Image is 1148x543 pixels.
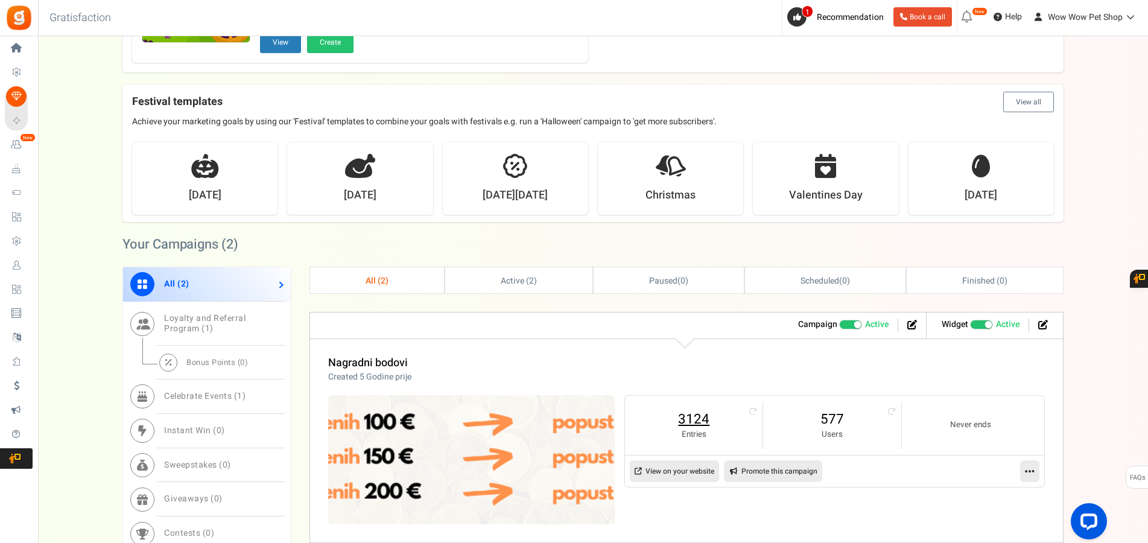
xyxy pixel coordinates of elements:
span: 1 [205,322,211,335]
li: Widget activated [933,319,1029,332]
span: Sweepstakes ( ) [164,459,231,471]
span: ( ) [801,275,849,287]
span: Help [1002,11,1022,23]
strong: [DATE] [344,188,376,203]
h3: Gratisfaction [36,6,124,30]
button: View [260,32,301,53]
span: 0 [240,357,245,368]
button: Create [307,32,354,53]
span: Celebrate Events ( ) [164,390,246,402]
span: Finished ( ) [962,275,1007,287]
strong: Campaign [798,318,837,331]
span: Active [865,319,889,331]
span: Wow Wow Pet Shop [1048,11,1123,24]
span: 2 [226,235,233,254]
a: Book a call [893,7,952,27]
span: Bonus Points ( ) [186,357,248,368]
strong: [DATE][DATE] [483,188,548,203]
span: 0 [217,424,222,437]
span: Recommendation [817,11,884,24]
a: Promote this campaign [724,460,822,482]
span: 1 [802,5,813,17]
a: 3124 [637,410,750,429]
a: 577 [775,410,889,429]
a: View on your website [630,460,719,482]
em: New [972,7,988,16]
span: All ( ) [164,278,189,290]
span: Active ( ) [501,275,537,287]
span: 0 [206,527,211,539]
span: 0 [214,492,220,505]
strong: Christmas [645,188,696,203]
span: 1 [237,390,243,402]
span: Giveaways ( ) [164,492,223,505]
span: Contests ( ) [164,527,214,539]
span: 2 [181,278,186,290]
span: 0 [223,459,228,471]
a: Help [989,7,1027,27]
span: ( ) [649,275,688,287]
span: Paused [649,275,677,287]
p: Created 5 Godine prije [328,371,411,383]
img: Gratisfaction [5,4,33,31]
button: View all [1003,92,1054,112]
small: Never ends [914,419,1028,431]
h2: Your Campaigns ( ) [122,238,238,250]
h4: Festival templates [132,92,1054,112]
span: Loyalty and Referral Program ( ) [164,312,246,335]
span: 2 [381,275,385,287]
span: 2 [529,275,534,287]
span: Active [996,319,1020,331]
small: Users [775,429,889,440]
span: 0 [1000,275,1004,287]
span: Instant Win ( ) [164,424,225,437]
span: All ( ) [366,275,388,287]
a: 1 Recommendation [787,7,889,27]
strong: Widget [942,318,968,331]
em: New [20,133,36,142]
strong: Valentines Day [789,188,863,203]
span: 0 [842,275,847,287]
span: Scheduled [801,275,839,287]
a: Nagradni bodovi [328,355,408,371]
small: Entries [637,429,750,440]
span: 0 [680,275,685,287]
span: FAQs [1129,466,1146,489]
a: New [5,135,33,155]
strong: [DATE] [965,188,997,203]
strong: [DATE] [189,188,221,203]
p: Achieve your marketing goals by using our 'Festival' templates to combine your goals with festiva... [132,116,1054,128]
